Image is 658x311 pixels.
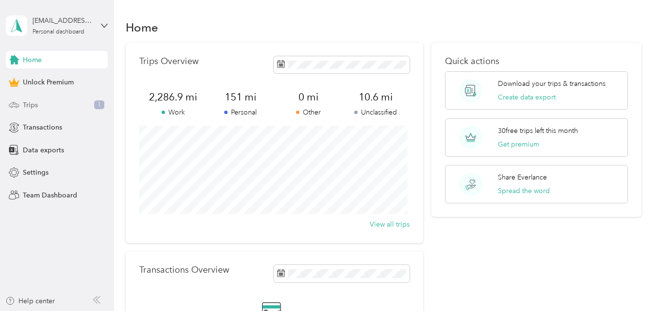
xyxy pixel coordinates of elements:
[207,107,274,117] p: Personal
[370,219,410,229] button: View all trips
[498,139,539,149] button: Get premium
[498,172,547,182] p: Share Everlance
[139,265,229,275] p: Transactions Overview
[207,90,274,104] span: 151 mi
[23,55,42,65] span: Home
[5,296,55,306] button: Help center
[139,107,207,117] p: Work
[23,190,77,200] span: Team Dashboard
[445,56,627,66] p: Quick actions
[498,92,556,102] button: Create data export
[274,90,342,104] span: 0 mi
[126,22,158,33] h1: Home
[23,122,62,132] span: Transactions
[498,126,578,136] p: 30 free trips left this month
[498,79,606,89] p: Download your trips & transactions
[23,167,49,178] span: Settings
[23,145,64,155] span: Data exports
[94,100,104,109] span: 1
[274,107,342,117] p: Other
[604,257,658,311] iframe: Everlance-gr Chat Button Frame
[33,16,93,26] div: [EMAIL_ADDRESS][DOMAIN_NAME]
[139,56,198,66] p: Trips Overview
[23,77,74,87] span: Unlock Premium
[33,29,84,35] div: Personal dashboard
[23,100,38,110] span: Trips
[139,90,207,104] span: 2,286.9 mi
[342,90,410,104] span: 10.6 mi
[342,107,410,117] p: Unclassified
[498,186,550,196] button: Spread the word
